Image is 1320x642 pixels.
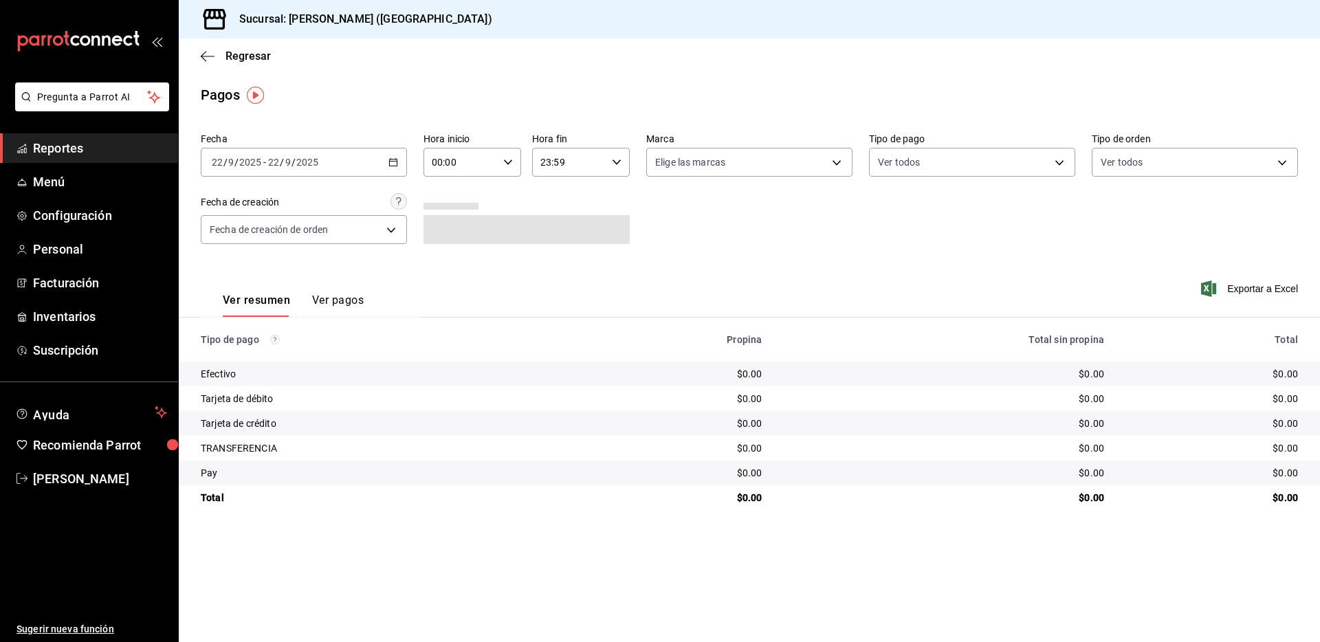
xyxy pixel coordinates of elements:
div: Fecha de creación [201,195,279,210]
div: $0.00 [583,491,762,505]
div: $0.00 [1126,466,1298,480]
span: Reportes [33,139,167,157]
svg: Los pagos realizados con Pay y otras terminales son montos brutos. [270,335,280,344]
span: / [291,157,296,168]
span: Recomienda Parrot [33,436,167,454]
button: Exportar a Excel [1204,280,1298,297]
div: $0.00 [583,367,762,381]
label: Fecha [201,134,407,144]
div: Propina [583,334,762,345]
div: Tarjeta de débito [201,392,561,406]
div: $0.00 [784,367,1104,381]
span: - [263,157,266,168]
span: Elige las marcas [655,155,725,169]
img: Tooltip marker [247,87,264,104]
div: $0.00 [784,466,1104,480]
div: $0.00 [784,441,1104,455]
label: Tipo de orden [1092,134,1298,144]
span: Configuración [33,206,167,225]
span: Suscripción [33,341,167,359]
span: Ver todos [1101,155,1143,169]
span: Menú [33,173,167,191]
span: [PERSON_NAME] [33,469,167,488]
label: Hora inicio [423,134,521,144]
span: Facturación [33,274,167,292]
span: Sugerir nueva función [16,622,167,637]
input: -- [267,157,280,168]
span: Personal [33,240,167,258]
div: $0.00 [784,491,1104,505]
div: $0.00 [583,392,762,406]
span: Inventarios [33,307,167,326]
div: Tarjeta de crédito [201,417,561,430]
div: $0.00 [583,466,762,480]
div: Pagos [201,85,240,105]
h3: Sucursal: [PERSON_NAME] ([GEOGRAPHIC_DATA]) [228,11,492,27]
button: open_drawer_menu [151,36,162,47]
input: ---- [239,157,262,168]
span: Fecha de creación de orden [210,223,328,236]
div: $0.00 [1126,441,1298,455]
div: $0.00 [583,441,762,455]
div: Total [1126,334,1298,345]
label: Marca [646,134,852,144]
span: Ver todos [878,155,920,169]
button: Regresar [201,49,271,63]
div: Total sin propina [784,334,1104,345]
div: $0.00 [1126,491,1298,505]
input: -- [285,157,291,168]
div: Tipo de pago [201,334,561,345]
span: / [280,157,284,168]
span: Ayuda [33,404,149,421]
div: $0.00 [1126,417,1298,430]
div: $0.00 [784,392,1104,406]
div: $0.00 [1126,392,1298,406]
input: -- [211,157,223,168]
div: $0.00 [583,417,762,430]
button: Ver resumen [223,294,290,317]
button: Ver pagos [312,294,364,317]
input: ---- [296,157,319,168]
div: $0.00 [1126,367,1298,381]
div: TRANSFERENCIA [201,441,561,455]
a: Pregunta a Parrot AI [10,100,169,114]
label: Tipo de pago [869,134,1075,144]
div: Efectivo [201,367,561,381]
div: navigation tabs [223,294,364,317]
span: Regresar [225,49,271,63]
span: Pregunta a Parrot AI [37,90,148,104]
div: Total [201,491,561,505]
label: Hora fin [532,134,630,144]
span: / [234,157,239,168]
span: / [223,157,228,168]
button: Pregunta a Parrot AI [15,82,169,111]
div: $0.00 [784,417,1104,430]
div: Pay [201,466,561,480]
input: -- [228,157,234,168]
